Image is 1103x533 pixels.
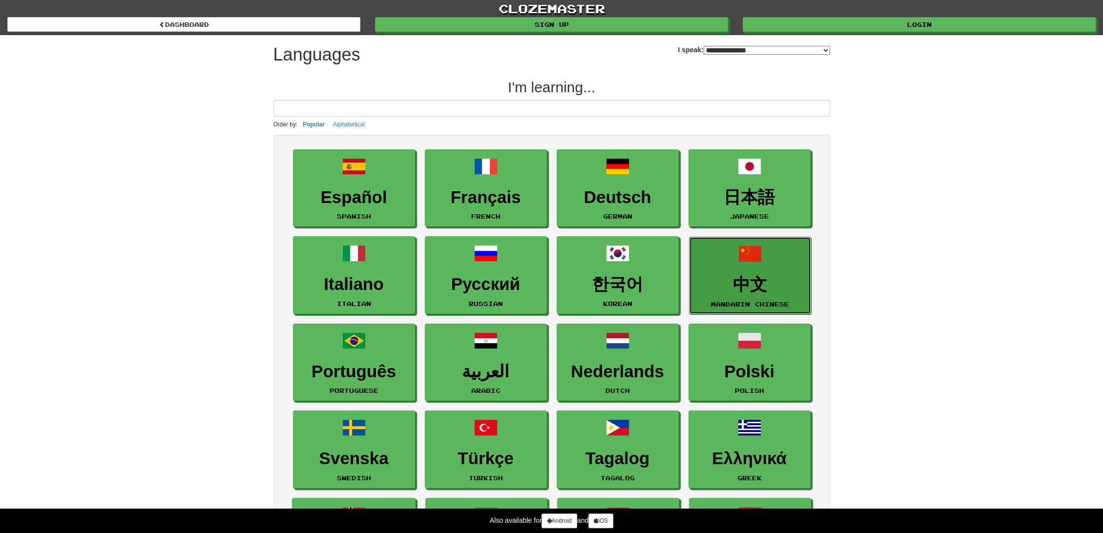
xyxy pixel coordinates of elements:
[562,449,673,468] h3: Tagalog
[337,300,371,307] small: Italian
[298,188,410,207] h3: Español
[330,119,368,130] button: Alphabetical
[562,362,673,381] h3: Nederlands
[603,300,632,307] small: Korean
[688,324,811,401] a: PolskiPolish
[298,449,410,468] h3: Svenska
[293,149,415,227] a: EspañolSpanish
[730,213,769,220] small: Japanese
[425,236,547,314] a: РусскийRussian
[694,449,805,468] h3: Ελληνικά
[430,362,541,381] h3: العربية
[694,188,805,207] h3: 日本語
[562,188,673,207] h3: Deutsch
[430,188,541,207] h3: Français
[293,410,415,488] a: SvenskaSwedish
[601,474,635,481] small: Tagalog
[737,474,762,481] small: Greek
[273,45,360,64] h1: Languages
[557,149,679,227] a: DeutschGerman
[711,301,789,307] small: Mandarin Chinese
[694,275,806,294] h3: 中文
[735,387,764,394] small: Polish
[562,275,673,294] h3: 한국어
[425,324,547,401] a: العربيةArabic
[330,387,378,394] small: Portuguese
[7,17,360,32] a: dashboard
[471,213,500,220] small: French
[375,17,728,32] a: Sign up
[298,362,410,381] h3: Português
[425,410,547,488] a: TürkçeTurkish
[688,410,811,488] a: ΕλληνικάGreek
[603,213,632,220] small: German
[605,387,630,394] small: Dutch
[337,213,371,220] small: Spanish
[688,149,811,227] a: 日本語Japanese
[300,119,328,130] button: Popular
[430,275,541,294] h3: Русский
[298,275,410,294] h3: Italiano
[541,513,577,528] a: Android
[471,387,500,394] small: Arabic
[469,474,503,481] small: Turkish
[293,324,415,401] a: PortuguêsPortuguese
[557,410,679,488] a: TagalogTagalog
[704,46,830,55] select: I speak:
[425,149,547,227] a: FrançaisFrench
[678,45,830,55] label: I speak:
[557,236,679,314] a: 한국어Korean
[273,121,298,128] small: Order by:
[588,513,613,528] a: iOS
[293,236,415,314] a: ItalianoItalian
[557,324,679,401] a: NederlandsDutch
[273,79,830,95] h2: I'm learning...
[694,362,805,381] h3: Polski
[689,237,811,314] a: 中文Mandarin Chinese
[430,449,541,468] h3: Türkçe
[469,300,503,307] small: Russian
[743,17,1096,32] a: Login
[337,474,371,481] small: Swedish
